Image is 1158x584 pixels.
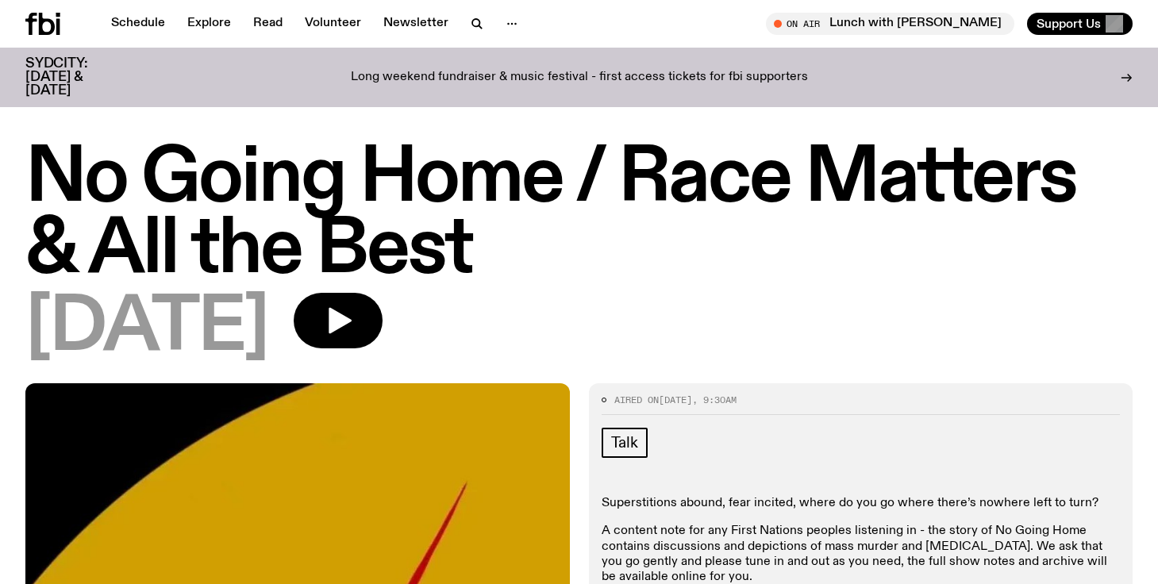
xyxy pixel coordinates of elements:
[1027,13,1133,35] button: Support Us
[295,13,371,35] a: Volunteer
[25,144,1133,286] h1: No Going Home / Race Matters & All the Best
[602,428,648,458] a: Talk
[766,13,1014,35] button: On AirLunch with [PERSON_NAME]
[102,13,175,35] a: Schedule
[351,71,808,85] p: Long weekend fundraiser & music festival - first access tickets for fbi supporters
[614,394,659,406] span: Aired on
[602,496,1121,511] p: Superstitions abound, fear incited, where do you go where there’s nowhere left to turn?
[659,394,692,406] span: [DATE]
[1037,17,1101,31] span: Support Us
[244,13,292,35] a: Read
[374,13,458,35] a: Newsletter
[25,293,268,364] span: [DATE]
[692,394,737,406] span: , 9:30am
[611,434,638,451] span: Talk
[25,57,127,98] h3: SYDCITY: [DATE] & [DATE]
[178,13,240,35] a: Explore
